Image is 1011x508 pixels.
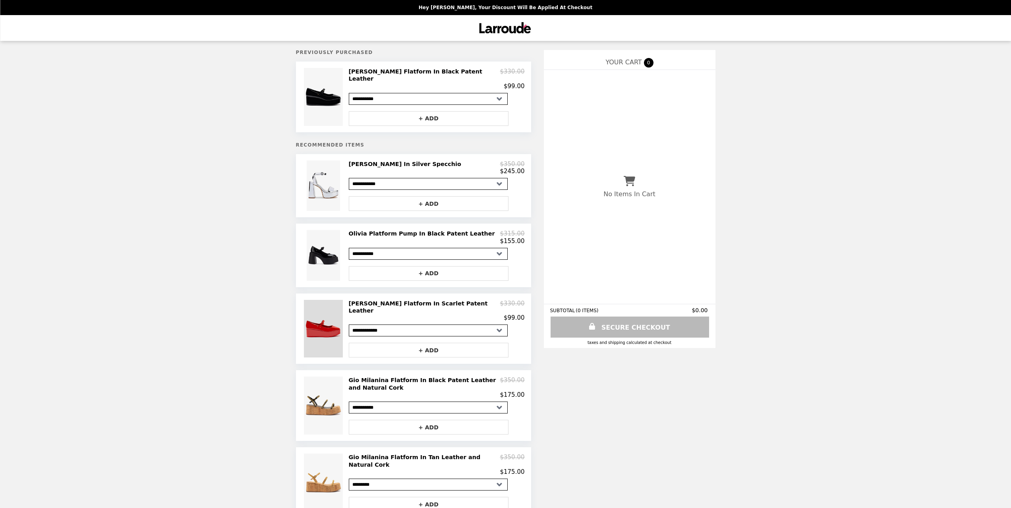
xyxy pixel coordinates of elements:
h2: [PERSON_NAME] In Silver Specchio [349,160,464,168]
p: $350.00 [500,454,524,468]
button: + ADD [349,111,508,126]
p: Hey [PERSON_NAME], your discount will be applied at checkout [419,5,592,10]
button: + ADD [349,420,508,435]
button: + ADD [349,196,508,211]
h2: [PERSON_NAME] Flatform In Scarlet Patent Leather [349,300,500,315]
h5: Previously Purchased [296,50,531,55]
span: SUBTOTAL [550,308,576,313]
h2: Gio Milanina Flatform In Black Patent Leather and Natural Cork [349,377,500,391]
img: Olivia Platform Pump In Black Patent Leather [307,230,342,280]
select: Select a product variant [349,325,508,336]
p: $155.00 [500,238,524,245]
span: $0.00 [692,307,709,313]
h5: Recommended Items [296,142,531,148]
select: Select a product variant [349,93,508,105]
p: $330.00 [500,300,524,315]
p: $330.00 [500,68,524,83]
img: Blair Flatform In Black Patent Leather [304,68,344,126]
p: $315.00 [500,230,524,237]
span: 0 [644,58,653,68]
img: Dolly Sandal In Silver Specchio [307,160,342,211]
p: $175.00 [500,468,524,475]
h2: Gio Milanina Flatform In Tan Leather and Natural Cork [349,454,500,468]
select: Select a product variant [349,248,508,260]
p: $99.00 [504,83,525,90]
button: + ADD [349,266,508,281]
p: $245.00 [500,168,524,175]
select: Select a product variant [349,479,508,491]
div: Taxes and Shipping calculated at checkout [550,340,709,345]
img: Gio Milanina Flatform In Black Patent Leather and Natural Cork [304,377,344,435]
img: Blair Flatform In Scarlet Patent Leather [304,300,344,358]
h2: Olivia Platform Pump In Black Patent Leather [349,230,498,237]
h2: [PERSON_NAME] Flatform In Black Patent Leather [349,68,500,83]
p: $350.00 [500,160,524,168]
p: $99.00 [504,314,525,321]
p: $350.00 [500,377,524,391]
span: ( 0 ITEMS ) [576,308,598,313]
span: YOUR CART [605,58,642,66]
select: Select a product variant [349,402,508,413]
img: Brand Logo [477,20,534,36]
p: $175.00 [500,391,524,398]
select: Select a product variant [349,178,508,190]
button: + ADD [349,343,508,357]
p: No Items In Cart [603,190,655,198]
